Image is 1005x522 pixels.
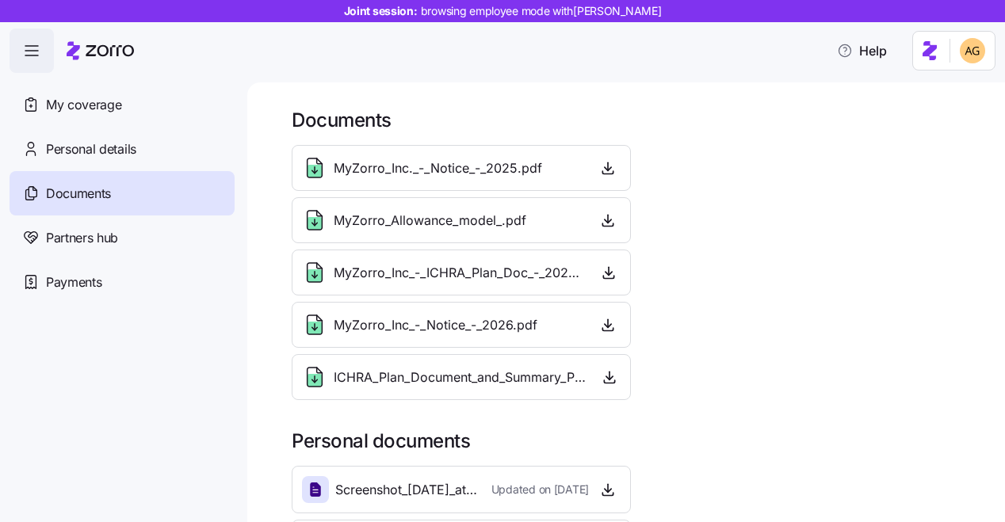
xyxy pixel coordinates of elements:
span: MyZorro_Inc_-_Notice_-_2026.pdf [334,315,537,335]
span: browsing employee mode with [PERSON_NAME] [421,3,662,19]
span: ICHRA_Plan_Document_and_Summary_Plan_Description_-_2026.pdf [334,368,586,387]
span: Screenshot_[DATE]_at_11.11.30%E2%80%AFPM.png [335,480,479,500]
span: Partners hub [46,228,118,248]
a: Partners hub [10,215,235,260]
h1: Personal documents [292,429,983,453]
span: My coverage [46,95,121,115]
a: Payments [10,260,235,304]
span: Updated on [DATE] [491,482,589,497]
button: Help [824,35,900,67]
img: Employer logo [923,41,937,60]
span: MyZorro_Allowance_model_.pdf [334,211,526,231]
a: Documents [10,171,235,215]
span: MyZorro_Inc_-_ICHRA_Plan_Doc_-_2024.pdf [334,263,584,283]
span: Help [837,41,887,60]
img: 103f8fb645ffb154252a40e2b332a91e [960,38,985,63]
span: Payments [46,272,101,292]
h1: Documents [292,108,983,132]
span: Personal details [46,139,136,159]
a: My coverage [10,82,235,127]
span: Documents [46,184,111,204]
a: Personal details [10,127,235,171]
span: MyZorro_Inc._-_Notice_-_2025.pdf [334,158,542,178]
span: Joint session: [344,3,662,19]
